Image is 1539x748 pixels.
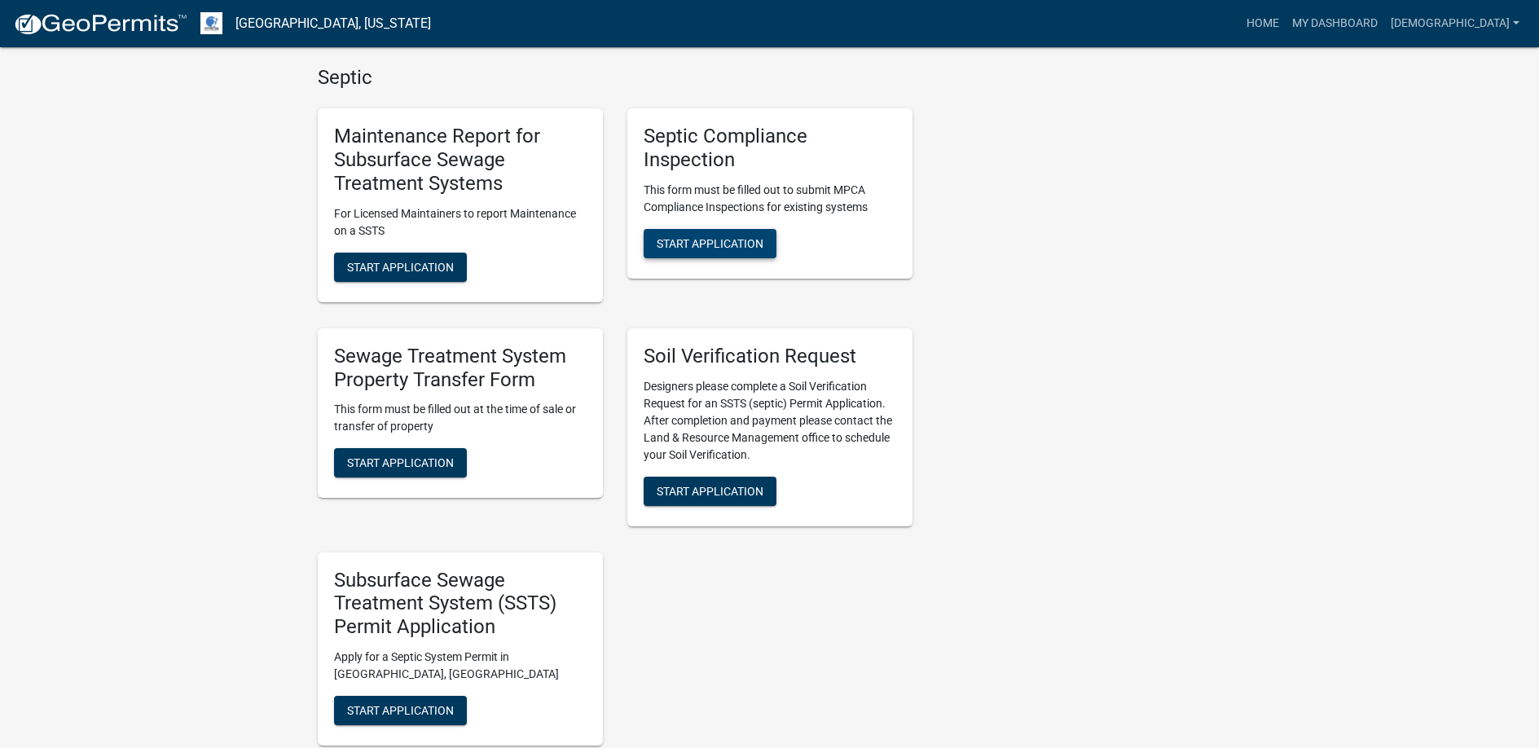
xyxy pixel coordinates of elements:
button: Start Application [334,253,467,282]
a: Home [1240,8,1286,39]
a: My Dashboard [1286,8,1384,39]
p: Apply for a Septic System Permit in [GEOGRAPHIC_DATA], [GEOGRAPHIC_DATA] [334,649,587,683]
span: Start Application [347,704,454,717]
button: Start Application [334,448,467,477]
button: Start Application [644,229,776,258]
p: This form must be filled out at the time of sale or transfer of property [334,401,587,435]
span: Start Application [657,484,763,497]
h5: Sewage Treatment System Property Transfer Form [334,345,587,392]
p: For Licensed Maintainers to report Maintenance on a SSTS [334,205,587,240]
h5: Soil Verification Request [644,345,896,368]
p: This form must be filled out to submit MPCA Compliance Inspections for existing systems [644,182,896,216]
h5: Septic Compliance Inspection [644,125,896,172]
img: Otter Tail County, Minnesota [200,12,222,34]
a: [DEMOGRAPHIC_DATA] [1384,8,1526,39]
a: [GEOGRAPHIC_DATA], [US_STATE] [235,10,431,37]
span: Start Application [347,456,454,469]
h5: Maintenance Report for Subsurface Sewage Treatment Systems [334,125,587,195]
button: Start Application [644,477,776,506]
button: Start Application [334,696,467,725]
span: Start Application [657,237,763,250]
p: Designers please complete a Soil Verification Request for an SSTS (septic) Permit Application. Af... [644,378,896,464]
h4: Septic [318,66,912,90]
span: Start Application [347,260,454,273]
h5: Subsurface Sewage Treatment System (SSTS) Permit Application [334,569,587,639]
